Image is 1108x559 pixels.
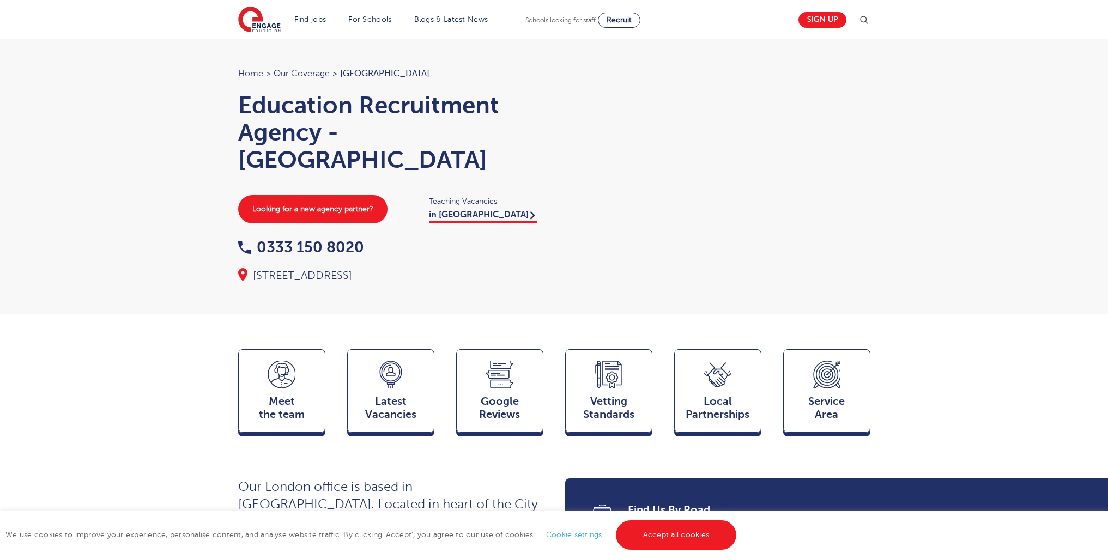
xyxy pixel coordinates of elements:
span: Recruit [607,16,632,24]
div: [STREET_ADDRESS] [238,268,543,283]
a: GoogleReviews [456,349,543,438]
a: Our coverage [274,69,330,78]
span: Schools looking for staff [525,16,596,24]
a: Looking for a new agency partner? [238,195,388,223]
a: LatestVacancies [347,349,434,438]
span: Google Reviews [462,395,537,421]
span: Meet the team [244,395,319,421]
nav: breadcrumb [238,66,543,81]
span: We use cookies to improve your experience, personalise content, and analyse website traffic. By c... [5,531,739,539]
img: Engage Education [238,7,281,34]
span: Service Area [789,395,864,421]
a: Meetthe team [238,349,325,438]
span: Teaching Vacancies [429,195,543,208]
span: Vetting Standards [571,395,646,421]
a: Blogs & Latest News [414,15,488,23]
a: Sign up [798,12,846,28]
a: Local Partnerships [674,349,761,438]
a: Accept all cookies [616,520,737,550]
span: [GEOGRAPHIC_DATA] [340,69,429,78]
span: Local Partnerships [680,395,755,421]
span: > [332,69,337,78]
a: in [GEOGRAPHIC_DATA] [429,210,537,223]
a: For Schools [348,15,391,23]
span: Find Us By Road [628,502,855,518]
a: VettingStandards [565,349,652,438]
a: 0333 150 8020 [238,239,364,256]
a: Recruit [598,13,640,28]
a: Home [238,69,263,78]
span: Latest Vacancies [353,395,428,421]
h1: Education Recruitment Agency - [GEOGRAPHIC_DATA] [238,92,543,173]
a: Cookie settings [546,531,602,539]
a: Find jobs [294,15,326,23]
a: ServiceArea [783,349,870,438]
span: > [266,69,271,78]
